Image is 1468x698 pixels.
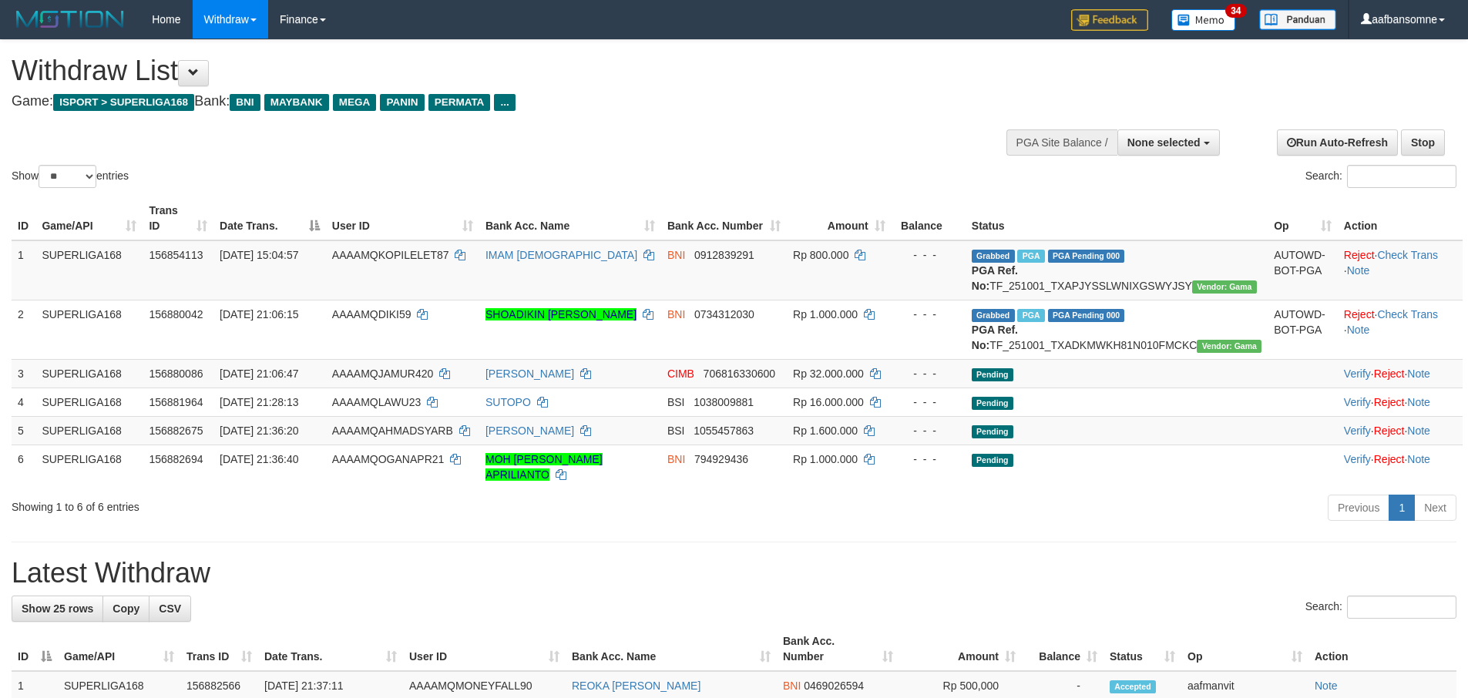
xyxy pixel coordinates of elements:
td: SUPERLIGA168 [35,445,143,488]
span: MEGA [333,94,377,111]
a: IMAM [DEMOGRAPHIC_DATA] [485,249,637,261]
th: ID: activate to sort column descending [12,627,58,671]
a: Reject [1374,367,1405,380]
input: Search: [1347,596,1456,619]
span: Rp 1.000.000 [793,453,858,465]
th: Action [1308,627,1456,671]
span: Copy 0912839291 to clipboard [694,249,754,261]
td: AUTOWD-BOT-PGA [1268,300,1338,359]
th: Status [966,196,1268,240]
a: Reject [1374,453,1405,465]
span: BSI [667,396,685,408]
span: Copy 0734312030 to clipboard [694,308,754,320]
span: Rp 800.000 [793,249,848,261]
th: Bank Acc. Number: activate to sort column ascending [661,196,787,240]
th: Op: activate to sort column ascending [1268,196,1338,240]
a: Reject [1374,396,1405,408]
label: Show entries [12,165,129,188]
select: Showentries [39,165,96,188]
a: Previous [1328,495,1389,521]
h1: Latest Withdraw [12,558,1456,589]
a: Note [1407,367,1430,380]
span: 34 [1225,4,1246,18]
b: PGA Ref. No: [972,264,1018,292]
span: PGA Pending [1048,250,1125,263]
span: BNI [230,94,260,111]
span: Marked by aafphoenmanit [1017,309,1044,322]
img: MOTION_logo.png [12,8,129,31]
a: Reject [1374,425,1405,437]
td: 6 [12,445,35,488]
img: Feedback.jpg [1071,9,1148,31]
span: CSV [159,602,181,615]
a: Verify [1344,453,1371,465]
td: · · [1338,388,1463,416]
span: Vendor URL: https://trx31.1velocity.biz [1192,280,1257,294]
a: CSV [149,596,191,622]
a: REOKA [PERSON_NAME] [572,680,700,692]
td: 3 [12,359,35,388]
a: Note [1407,425,1430,437]
span: Copy 1038009881 to clipboard [694,396,754,408]
a: Copy [102,596,149,622]
h1: Withdraw List [12,55,963,86]
span: Copy [113,602,139,615]
td: 4 [12,388,35,416]
th: Bank Acc. Name: activate to sort column ascending [479,196,661,240]
th: Trans ID: activate to sort column ascending [180,627,258,671]
b: PGA Ref. No: [972,324,1018,351]
label: Search: [1305,165,1456,188]
span: PANIN [380,94,424,111]
label: Search: [1305,596,1456,619]
a: [PERSON_NAME] [485,367,574,380]
span: AAAAMQJAMUR420 [332,367,433,380]
span: Grabbed [972,250,1015,263]
th: Amount: activate to sort column ascending [899,627,1022,671]
img: Button%20Memo.svg [1171,9,1236,31]
button: None selected [1117,129,1220,156]
th: User ID: activate to sort column ascending [326,196,479,240]
th: Status: activate to sort column ascending [1104,627,1181,671]
span: Pending [972,425,1013,438]
th: Op: activate to sort column ascending [1181,627,1308,671]
span: Copy 794929436 to clipboard [694,453,748,465]
div: - - - [898,307,959,322]
span: Pending [972,397,1013,410]
a: 1 [1389,495,1415,521]
span: Rp 1.600.000 [793,425,858,437]
span: Copy 1055457863 to clipboard [694,425,754,437]
span: Vendor URL: https://trx31.1velocity.biz [1197,340,1261,353]
span: Rp 32.000.000 [793,367,864,380]
span: 156854113 [149,249,203,261]
a: SHOADIKIN [PERSON_NAME] [485,308,637,320]
th: Balance: activate to sort column ascending [1022,627,1104,671]
span: BSI [667,425,685,437]
th: Amount: activate to sort column ascending [787,196,892,240]
td: SUPERLIGA168 [35,359,143,388]
th: User ID: activate to sort column ascending [403,627,566,671]
span: Pending [972,368,1013,381]
a: MOH [PERSON_NAME] APRILIANTO [485,453,603,481]
a: SUTOPO [485,396,531,408]
a: Reject [1344,249,1375,261]
th: Date Trans.: activate to sort column ascending [258,627,403,671]
span: Copy 706816330600 to clipboard [704,367,775,380]
span: 156882675 [149,425,203,437]
th: ID [12,196,35,240]
td: SUPERLIGA168 [35,240,143,300]
span: Show 25 rows [22,602,93,615]
div: - - - [898,423,959,438]
div: PGA Site Balance / [1006,129,1117,156]
th: Bank Acc. Number: activate to sort column ascending [777,627,899,671]
th: Balance [892,196,966,240]
a: Verify [1344,425,1371,437]
span: None selected [1127,136,1201,149]
span: 156880042 [149,308,203,320]
h4: Game: Bank: [12,94,963,109]
span: Accepted [1110,680,1156,693]
a: Verify [1344,367,1371,380]
td: 5 [12,416,35,445]
a: Note [1347,324,1370,336]
div: - - - [898,247,959,263]
span: Marked by aafchhiseyha [1017,250,1044,263]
